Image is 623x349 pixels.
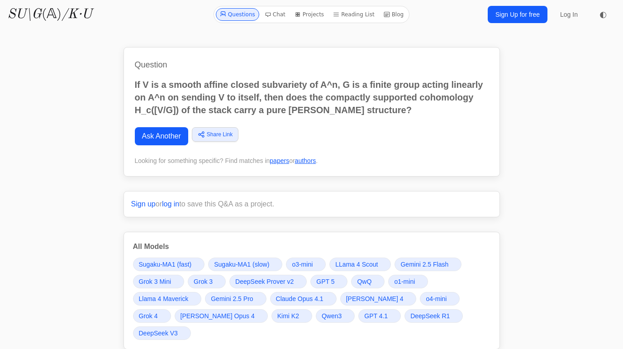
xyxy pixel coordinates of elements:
[599,10,607,19] span: ◐
[395,258,461,271] a: Gemini 2.5 Flash
[271,309,312,323] a: Kimi K2
[139,311,158,320] span: Grok 4
[277,311,299,320] span: Kimi K2
[364,311,388,320] span: GPT 4.1
[291,8,328,21] a: Projects
[388,275,428,288] a: o1-mini
[235,277,294,286] span: DeepSeek Prover v2
[139,277,171,286] span: Grok 3 Mini
[133,241,490,252] h3: All Models
[358,309,401,323] a: GPT 4.1
[181,311,255,320] span: [PERSON_NAME] Opus 4
[426,294,447,303] span: o4-mini
[316,309,355,323] a: Qwen3
[555,6,583,23] a: Log In
[207,130,233,139] span: Share Link
[335,260,378,269] span: LLama 4 Scout
[162,200,179,208] a: log in
[295,157,316,164] a: authors
[205,292,266,306] a: Gemini 2.5 Pro
[310,275,347,288] a: GPT 5
[7,6,92,23] a: SU\G(𝔸)/K·U
[62,8,92,21] i: /K·U
[346,294,404,303] span: [PERSON_NAME] 4
[7,8,42,21] i: SU\G
[261,8,289,21] a: Chat
[135,127,188,145] a: Ask Another
[404,309,463,323] a: DeepSeek R1
[229,275,307,288] a: DeepSeek Prover v2
[133,326,191,340] a: DeepSeek V3
[357,277,371,286] span: QwQ
[214,260,269,269] span: Sugaku-MA1 (slow)
[211,294,253,303] span: Gemini 2.5 Pro
[133,309,171,323] a: Grok 4
[175,309,268,323] a: [PERSON_NAME] Opus 4
[410,311,450,320] span: DeepSeek R1
[488,6,547,23] a: Sign Up for free
[292,260,313,269] span: o3-mini
[188,275,226,288] a: Grok 3
[135,58,489,71] h1: Question
[270,292,337,306] a: Claude Opus 4.1
[329,258,391,271] a: LLama 4 Scout
[380,8,408,21] a: Blog
[131,199,492,210] p: or to save this Q&A as a project.
[216,8,259,21] a: Questions
[394,277,415,286] span: o1-mini
[270,157,289,164] a: papers
[194,277,213,286] span: Grok 3
[400,260,448,269] span: Gemini 2.5 Flash
[276,294,323,303] span: Claude Opus 4.1
[133,292,202,306] a: Llama 4 Maverick
[340,292,417,306] a: [PERSON_NAME] 4
[135,78,489,116] p: If V is a smooth affine closed subvariety of A^n, G is a finite group acting linearly on A^n on s...
[286,258,326,271] a: o3-mini
[329,8,378,21] a: Reading List
[139,329,178,338] span: DeepSeek V3
[139,294,189,303] span: Llama 4 Maverick
[208,258,282,271] a: Sugaku-MA1 (slow)
[351,275,385,288] a: QwQ
[133,275,185,288] a: Grok 3 Mini
[594,5,612,24] button: ◐
[316,277,334,286] span: GPT 5
[139,260,192,269] span: Sugaku-MA1 (fast)
[131,200,156,208] a: Sign up
[133,258,205,271] a: Sugaku-MA1 (fast)
[135,156,489,165] div: Looking for something specific? Find matches in or .
[420,292,460,306] a: o4-mini
[322,311,342,320] span: Qwen3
